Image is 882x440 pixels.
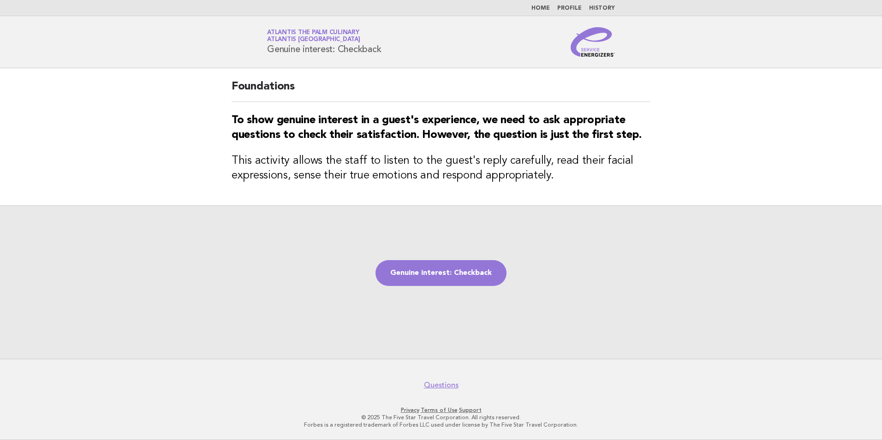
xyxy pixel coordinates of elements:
strong: To show genuine interest in a guest's experience, we need to ask appropriate questions to check t... [232,115,642,141]
p: Forbes is a registered trademark of Forbes LLC used under license by The Five Star Travel Corpora... [159,421,723,428]
p: · · [159,406,723,414]
a: Atlantis The Palm CulinaryAtlantis [GEOGRAPHIC_DATA] [267,30,360,42]
h1: Genuine interest: Checkback [267,30,381,54]
a: Questions [424,381,459,390]
p: © 2025 The Five Star Travel Corporation. All rights reserved. [159,414,723,421]
h2: Foundations [232,79,650,102]
a: Terms of Use [421,407,458,413]
span: Atlantis [GEOGRAPHIC_DATA] [267,37,360,43]
a: Privacy [401,407,419,413]
a: Profile [557,6,582,11]
a: Home [531,6,550,11]
h3: This activity allows the staff to listen to the guest's reply carefully, read their facial expres... [232,154,650,183]
a: Genuine interest: Checkback [375,260,507,286]
a: History [589,6,615,11]
img: Service Energizers [571,27,615,57]
a: Support [459,407,482,413]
